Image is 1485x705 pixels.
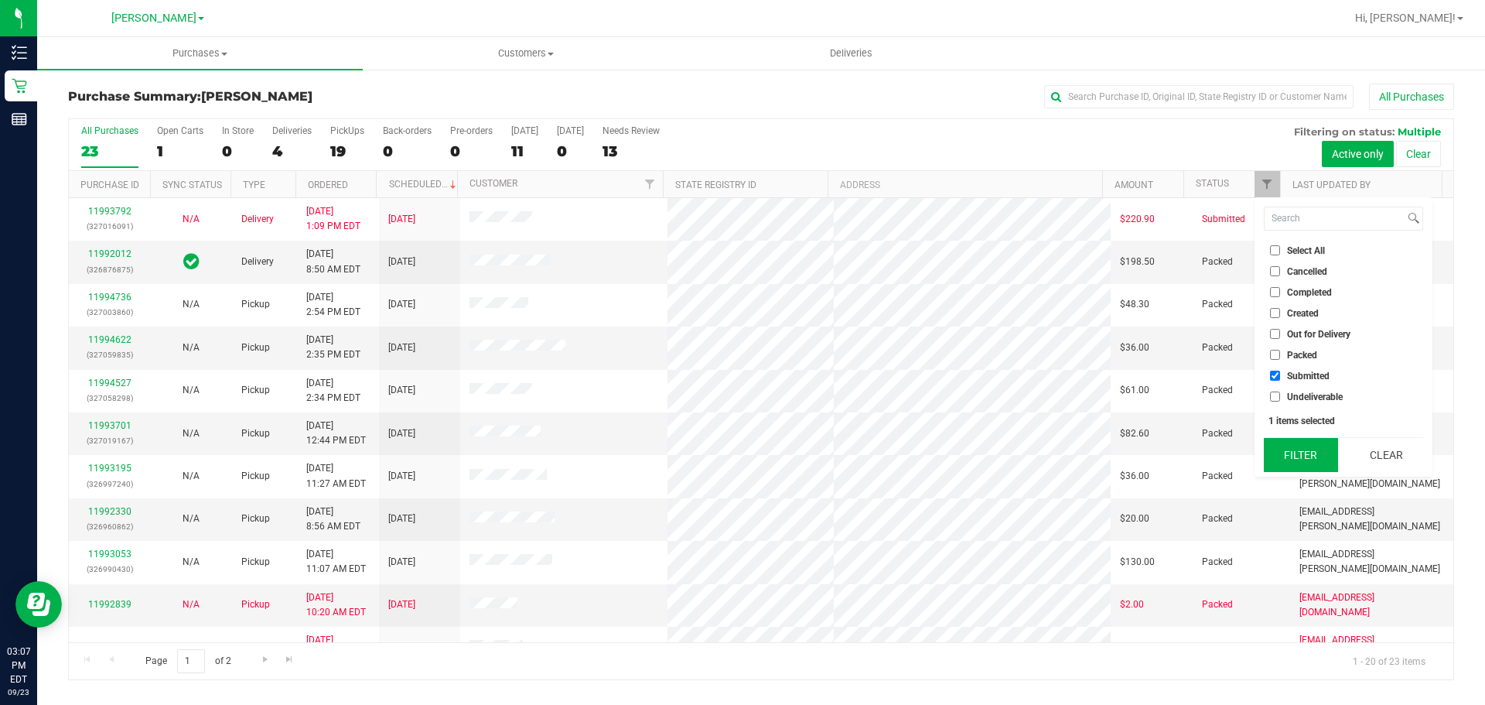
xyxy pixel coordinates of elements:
span: $36.00 [1120,469,1149,484]
h3: Purchase Summary: [68,90,530,104]
button: Filter [1264,438,1338,472]
button: Clear [1349,438,1423,472]
span: [EMAIL_ADDRESS][DOMAIN_NAME] [1299,590,1444,620]
input: Undeliverable [1270,392,1280,402]
p: (327059835) [78,347,141,362]
a: Customers [363,37,688,70]
a: 11993053 [88,549,131,560]
p: (326876875) [78,262,141,277]
a: Type [243,180,265,190]
span: $20.00 [1120,512,1149,526]
a: Status [1196,178,1229,189]
iframe: Resource center [15,581,62,628]
button: N/A [183,512,200,526]
p: (326997240) [78,477,141,491]
span: [DATE] 2:34 PM EDT [306,376,360,406]
span: Pickup [241,426,270,441]
a: Purchase ID [80,180,139,190]
span: Undeliverable [1287,392,1343,402]
a: Deliveries [688,37,1014,70]
span: [DATE] 2:54 PM EDT [306,290,360,320]
span: Not Applicable [183,556,200,567]
span: [PERSON_NAME] [111,12,196,25]
p: (327016091) [78,219,141,234]
span: Packed [1202,255,1233,269]
span: Packed [1202,297,1233,312]
div: [DATE] [557,125,584,136]
span: [DATE] 11:27 AM EDT [306,461,366,491]
span: $61.00 [1120,383,1149,398]
p: 03:07 PM EDT [7,645,30,686]
span: Packed [1202,597,1233,612]
div: 1 items selected [1268,416,1418,426]
button: Clear [1396,141,1441,167]
span: Completed [1287,288,1332,297]
div: 19 [330,142,364,160]
a: 11993701 [88,420,131,431]
inline-svg: Inventory [12,45,27,60]
a: 11994527 [88,378,131,388]
a: Sync Status [162,180,222,190]
div: Deliveries [272,125,312,136]
span: [EMAIL_ADDRESS][DOMAIN_NAME] [1299,633,1444,662]
span: Packed [1202,555,1233,570]
a: 11992839 [88,599,131,610]
span: $48.30 [1120,297,1149,312]
input: Created [1270,308,1280,318]
a: Purchases [37,37,363,70]
span: Not Applicable [183,342,200,353]
span: Packed [1202,383,1233,398]
span: Not Applicable [183,599,200,610]
span: Not Applicable [183,214,200,224]
a: Scheduled [389,179,459,190]
span: Not Applicable [183,513,200,524]
a: 11994736 [88,292,131,303]
button: N/A [183,469,200,484]
input: Cancelled [1270,266,1280,276]
span: [DATE] [388,597,415,612]
span: [DATE] 8:56 AM EDT [306,505,360,534]
div: PickUps [330,125,364,136]
span: $198.50 [1120,255,1155,269]
span: Not Applicable [183,385,200,395]
span: [DATE] [388,212,415,227]
span: Packed [1202,426,1233,441]
input: Packed [1270,350,1280,360]
span: Delivery [241,255,274,269]
a: Ordered [308,180,348,190]
span: 1 - 20 of 23 items [1340,649,1438,672]
input: Select All [1270,245,1280,255]
p: (327003860) [78,305,141,320]
span: [DATE] [388,341,415,355]
span: Pickup [241,383,270,398]
input: Out for Delivery [1270,329,1280,339]
div: [DATE] [511,125,538,136]
inline-svg: Reports [12,111,27,127]
inline-svg: Retail [12,78,27,94]
button: N/A [183,212,200,227]
div: 23 [81,142,138,160]
span: Not Applicable [183,299,200,310]
a: Customer [469,178,517,189]
button: All Purchases [1369,84,1454,110]
a: 11992330 [88,506,131,517]
span: [EMAIL_ADDRESS][PERSON_NAME][DOMAIN_NAME] [1299,547,1444,577]
button: N/A [183,383,200,398]
span: Pickup [241,341,270,355]
span: Purchases [37,46,363,60]
a: Go to the next page [254,649,276,670]
div: 0 [450,142,493,160]
span: Deliveries [809,46,893,60]
span: Pickup [241,297,270,312]
span: [DATE] 10:20 AM EDT [306,590,366,620]
button: N/A [183,341,200,355]
span: Multiple [1398,125,1441,138]
span: [EMAIL_ADDRESS][PERSON_NAME][DOMAIN_NAME] [1299,505,1444,534]
span: [DATE] [388,383,415,398]
div: Needs Review [603,125,660,136]
a: 11993195 [88,463,131,474]
span: Out for Delivery [1287,330,1350,339]
a: 11994622 [88,334,131,345]
span: In Sync [183,251,200,272]
button: Active only [1322,141,1394,167]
